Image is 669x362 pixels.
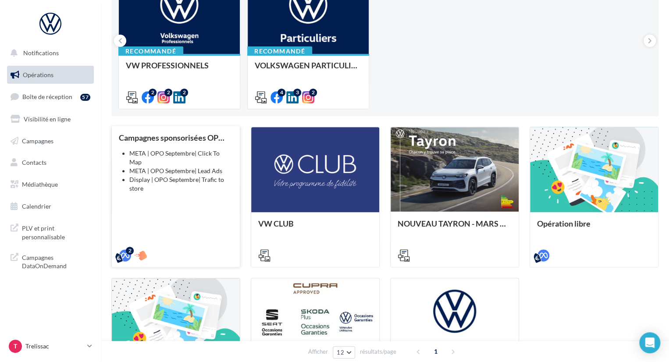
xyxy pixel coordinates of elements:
[164,89,172,96] div: 2
[119,133,233,142] div: Campagnes sponsorisées OPO Septembre
[80,94,90,101] div: 57
[5,66,96,84] a: Opérations
[129,175,233,193] li: Display | OPO Septembre| Trafic to store
[22,202,51,210] span: Calendrier
[23,49,59,57] span: Notifications
[149,89,157,96] div: 2
[22,159,46,166] span: Contacts
[255,61,362,78] div: VOLKSWAGEN PARTICULIER
[14,342,17,351] span: T
[22,93,72,100] span: Boîte de réception
[126,61,233,78] div: VW PROFESSIONNELS
[258,219,372,237] div: VW CLUB
[25,342,84,351] p: Trelissac
[360,348,396,356] span: résultats/page
[5,219,96,245] a: PLV et print personnalisable
[5,132,96,150] a: Campagnes
[639,332,660,353] div: Open Intercom Messenger
[398,219,512,237] div: NOUVEAU TAYRON - MARS 2025
[118,46,183,56] div: Recommandé
[429,344,443,358] span: 1
[22,181,58,188] span: Médiathèque
[5,110,96,128] a: Visibilité en ligne
[333,346,355,358] button: 12
[247,46,312,56] div: Recommandé
[23,71,53,78] span: Opérations
[5,175,96,194] a: Médiathèque
[22,252,90,270] span: Campagnes DataOnDemand
[5,248,96,274] a: Campagnes DataOnDemand
[22,137,53,144] span: Campagnes
[126,247,134,255] div: 2
[293,89,301,96] div: 3
[537,219,651,237] div: Opération libre
[129,167,233,175] li: META | OPO Septembre| Lead Ads
[309,89,317,96] div: 2
[278,89,285,96] div: 4
[7,338,94,355] a: T Trelissac
[129,149,233,167] li: META | OPO Septembre| Click To Map
[337,349,344,356] span: 12
[24,115,71,123] span: Visibilité en ligne
[180,89,188,96] div: 2
[5,44,92,62] button: Notifications
[22,222,90,241] span: PLV et print personnalisable
[5,87,96,106] a: Boîte de réception57
[308,348,328,356] span: Afficher
[5,197,96,216] a: Calendrier
[5,153,96,172] a: Contacts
